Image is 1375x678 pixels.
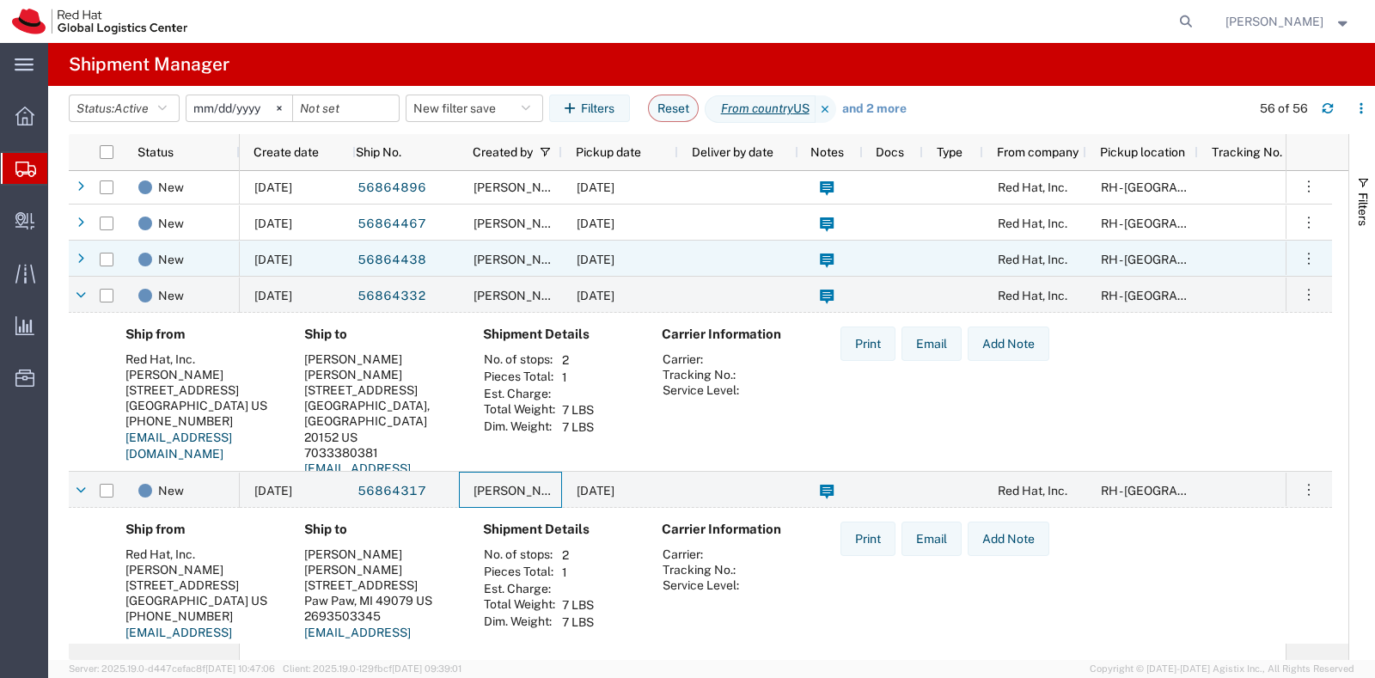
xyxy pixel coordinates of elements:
td: 1 [556,369,600,386]
span: 09/18/2025 [577,253,614,266]
span: Active [114,101,149,115]
a: 56864438 [357,247,427,274]
div: [PHONE_NUMBER] [125,413,277,429]
button: Email [901,327,962,361]
button: Status:Active [69,95,180,122]
span: Panashe GARAH [474,180,571,194]
th: Dim. Weight: [483,614,556,631]
span: RH - Raleigh [1101,180,1247,194]
div: [STREET_ADDRESS] [304,577,455,593]
span: 09/18/2025 [577,217,614,230]
td: 2 [556,547,600,564]
button: Email [901,522,962,556]
span: [DATE] 10:47:06 [205,663,275,674]
span: Panashe GARAH [474,484,571,498]
td: 7 LBS [556,418,600,436]
th: Pieces Total: [483,564,556,581]
td: 2 [556,351,600,369]
th: Total Weight: [483,401,556,418]
th: Dim. Weight: [483,418,556,436]
th: Service Level: [662,382,740,398]
span: Robert Lomax [1225,12,1323,31]
span: Red Hat, Inc. [998,484,1067,498]
button: Print [840,522,895,556]
button: [PERSON_NAME] [1225,11,1352,32]
a: [EMAIL_ADDRESS][DOMAIN_NAME] [125,626,232,657]
div: [PERSON_NAME] [125,562,277,577]
span: Red Hat, Inc. [998,289,1067,302]
div: [PERSON_NAME] [304,351,455,367]
span: [DATE] 09:39:01 [392,663,461,674]
span: Copyright © [DATE]-[DATE] Agistix Inc., All Rights Reserved [1090,662,1354,676]
div: [GEOGRAPHIC_DATA], [GEOGRAPHIC_DATA] 20152 US [304,398,455,445]
span: Docs [876,145,904,159]
span: Ship No. [356,145,401,159]
div: [PERSON_NAME] [304,562,455,577]
div: [STREET_ADDRESS] [125,577,277,593]
th: Carrier: [662,351,740,367]
th: Est. Charge: [483,386,556,401]
span: RH - Raleigh [1101,253,1247,266]
th: Service Level: [662,577,740,593]
div: [GEOGRAPHIC_DATA] US [125,593,277,608]
span: New [158,169,184,205]
div: [PERSON_NAME] [304,367,455,382]
span: Pickup date [576,145,641,159]
span: Red Hat, Inc. [998,180,1067,194]
i: From country [721,100,793,118]
div: [PERSON_NAME] [304,547,455,562]
button: Add Note [968,327,1049,361]
a: [EMAIL_ADDRESS][DOMAIN_NAME] [125,431,232,461]
a: [EMAIL_ADDRESS][DOMAIN_NAME] [304,461,411,492]
th: No. of stops: [483,547,556,564]
div: [GEOGRAPHIC_DATA] US [125,398,277,413]
button: Print [840,327,895,361]
th: Est. Charge: [483,581,556,596]
a: 56864332 [357,283,427,310]
a: 56864317 [357,478,427,505]
span: Create date [254,145,319,159]
h4: Shipment Details [483,522,634,537]
span: Panashe GARAH [474,217,571,230]
td: 7 LBS [556,614,600,631]
span: New [158,205,184,241]
button: Reset [648,95,699,122]
a: 56864467 [357,211,427,238]
div: [STREET_ADDRESS] [125,382,277,398]
div: [PERSON_NAME] [125,367,277,382]
th: No. of stops: [483,351,556,369]
span: 09/18/2025 [577,180,614,194]
a: 56864896 [357,174,427,202]
span: New [158,241,184,278]
span: Panashe GARAH [474,289,571,302]
span: 09/18/2025 [254,253,292,266]
span: Status [137,145,174,159]
td: 7 LBS [556,401,600,418]
div: Red Hat, Inc. [125,351,277,367]
th: Carrier: [662,547,740,562]
span: RH - Raleigh [1101,484,1247,498]
div: [PHONE_NUMBER] [125,608,277,624]
button: Add Note [968,522,1049,556]
input: Not set [186,95,292,121]
span: Red Hat, Inc. [998,217,1067,230]
span: New [158,278,184,314]
div: [STREET_ADDRESS] [304,382,455,398]
span: Tracking No. [1212,145,1282,159]
div: 7033380381 [304,445,455,461]
span: Red Hat, Inc. [998,253,1067,266]
td: 7 LBS [556,596,600,614]
span: 09/18/2025 [254,484,292,498]
input: Not set [293,95,399,121]
th: Tracking No.: [662,562,740,577]
button: New filter save [406,95,543,122]
span: Created by [473,145,533,159]
th: Pieces Total: [483,369,556,386]
div: 56 of 56 [1260,100,1308,118]
span: Notes [810,145,844,159]
a: and 2 more [842,101,907,118]
th: Tracking No.: [662,367,740,382]
h4: Ship to [304,327,455,342]
span: Panashe GARAH [474,253,571,266]
th: Total Weight: [483,596,556,614]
